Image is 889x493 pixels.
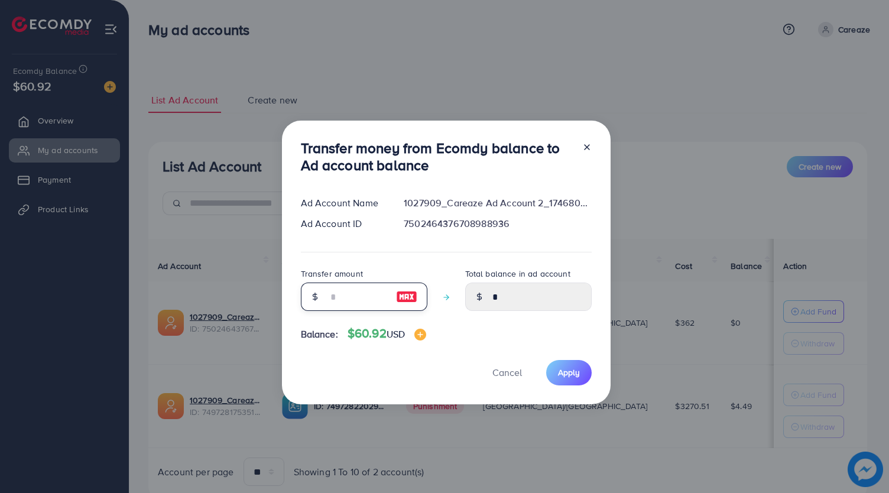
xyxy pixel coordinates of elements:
[396,290,417,304] img: image
[492,366,522,379] span: Cancel
[394,217,601,231] div: 7502464376708988936
[558,366,580,378] span: Apply
[301,268,363,280] label: Transfer amount
[291,196,395,210] div: Ad Account Name
[387,327,405,340] span: USD
[414,329,426,340] img: image
[301,140,573,174] h3: Transfer money from Ecomdy balance to Ad account balance
[394,196,601,210] div: 1027909_Careaze Ad Account 2_1746803855755
[301,327,338,341] span: Balance:
[348,326,426,341] h4: $60.92
[465,268,570,280] label: Total balance in ad account
[478,360,537,385] button: Cancel
[291,217,395,231] div: Ad Account ID
[546,360,592,385] button: Apply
